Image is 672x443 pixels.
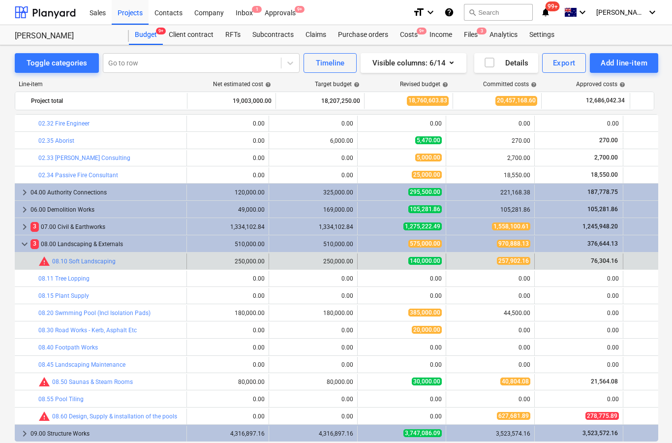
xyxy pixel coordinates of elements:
div: Approved costs [576,81,625,88]
div: 04.00 Authority Connections [31,185,183,200]
span: 3 [31,239,39,249]
div: 09.00 Structure Works [31,426,183,442]
div: 325,000.00 [273,189,353,196]
a: Subcontracts [246,25,300,45]
span: 105,281.86 [408,205,442,213]
div: 0.00 [362,120,442,127]
a: 08.45 Landscaping Maintenance [38,361,125,368]
span: 257,902.16 [497,257,530,265]
div: 0.00 [273,396,353,403]
a: 02.33 [PERSON_NAME] Consulting [38,155,130,161]
a: 02.34 Passive Fire Consultant [38,172,118,179]
div: 0.00 [273,344,353,351]
a: Files3 [458,25,484,45]
span: 76,304.16 [590,257,619,264]
span: 105,281.86 [586,206,619,213]
div: 0.00 [184,344,265,351]
a: Purchase orders [332,25,394,45]
div: 1,334,102.84 [184,223,265,230]
span: 40,804.08 [500,378,530,385]
a: Income [424,25,458,45]
button: Export [542,53,586,73]
span: 295,500.00 [408,188,442,196]
span: 140,000.00 [408,257,442,265]
span: 1,275,222.49 [403,222,442,230]
div: 0.00 [273,327,353,334]
a: Analytics [484,25,523,45]
span: help [617,82,625,88]
div: 0.00 [273,361,353,368]
div: Committed costs [483,81,537,88]
div: 0.00 [273,172,353,179]
div: [PERSON_NAME] [15,31,117,41]
div: Chat Widget [623,396,672,443]
div: 0.00 [450,361,530,368]
span: 18,550.00 [590,171,619,178]
a: 08.20 Swmming Pool (Incl Isolation Pads) [38,310,151,316]
span: 970,888.13 [497,240,530,248]
div: Costs [394,25,424,45]
div: 80,000.00 [184,379,265,385]
div: 0.00 [450,275,530,282]
span: 2,700.00 [593,154,619,161]
div: 08.00 Landscaping & Externals [31,236,183,252]
div: 270.00 [450,137,530,144]
i: Knowledge base [444,6,454,18]
div: Line-item [15,81,187,88]
div: Add line-item [601,57,647,69]
div: 169,000.00 [273,206,353,213]
div: 0.00 [362,292,442,299]
div: 0.00 [273,120,353,127]
div: 0.00 [362,413,442,420]
div: 0.00 [362,361,442,368]
span: 3,523,572.16 [581,430,619,437]
a: Budget9+ [129,25,163,45]
span: 187,778.75 [586,189,619,195]
a: 08.40 Footpath Works [38,344,98,351]
span: help [352,82,360,88]
div: 0.00 [273,275,353,282]
span: 99+ [546,1,560,11]
div: 0.00 [273,292,353,299]
div: 1,334,102.84 [273,223,353,230]
div: Visible columns : 6/14 [372,57,455,69]
span: help [263,82,271,88]
div: Export [553,57,576,69]
span: Committed costs exceed revised budget [38,255,50,267]
span: keyboard_arrow_right [19,187,31,198]
span: Committed costs exceed revised budget [38,411,50,422]
div: 4,316,897.16 [184,430,265,437]
a: Settings [523,25,560,45]
div: 0.00 [273,155,353,161]
span: 3 [477,28,487,34]
div: Details [484,57,528,69]
a: Client contract [163,25,219,45]
div: 0.00 [539,120,619,127]
div: 0.00 [273,413,353,420]
span: 270.00 [598,137,619,144]
div: 0.00 [539,361,619,368]
div: 0.00 [184,396,265,403]
div: 19,003,000.00 [191,93,272,109]
div: 49,000.00 [184,206,265,213]
div: Toggle categories [27,57,87,69]
div: 0.00 [184,120,265,127]
div: 44,500.00 [450,310,530,316]
span: 5,470.00 [415,136,442,144]
button: Timeline [304,53,357,73]
div: 250,000.00 [184,258,265,265]
i: notifications [541,6,550,18]
div: 0.00 [539,396,619,403]
div: 0.00 [450,292,530,299]
div: Budget [129,25,163,45]
div: 250,000.00 [273,258,353,265]
a: 08.15 Plant Supply [38,292,89,299]
span: 9+ [417,28,427,34]
span: keyboard_arrow_right [19,428,31,440]
div: 0.00 [450,120,530,127]
span: 20,457,168.60 [495,96,537,105]
span: 278,775.89 [585,412,619,420]
div: 180,000.00 [184,310,265,316]
div: 0.00 [184,361,265,368]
